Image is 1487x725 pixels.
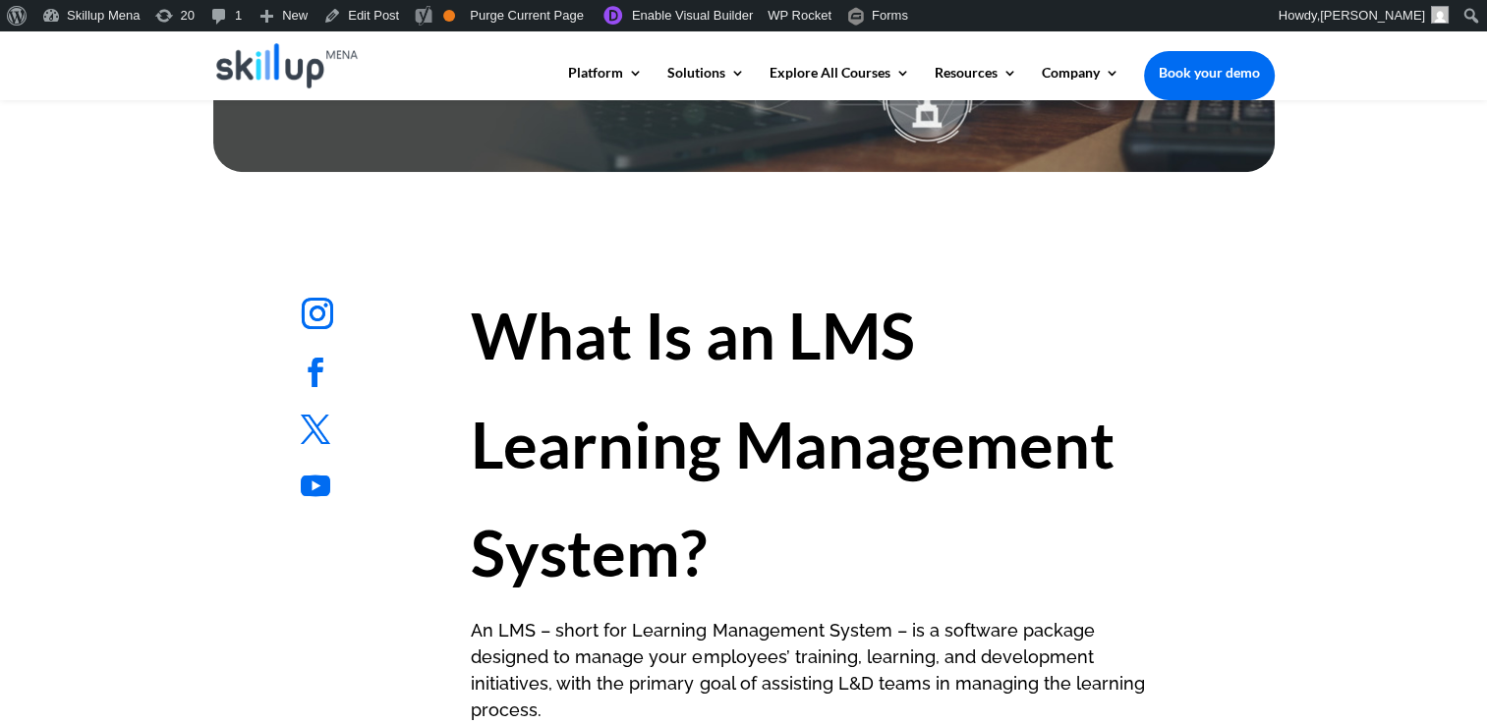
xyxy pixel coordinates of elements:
[286,457,345,516] a: Follow on Youtube
[667,66,745,99] a: Solutions
[1389,631,1487,725] iframe: Chat Widget
[286,343,345,402] a: Follow on Facebook
[568,66,643,99] a: Platform
[286,282,349,345] a: Follow on Instagram
[1320,8,1425,23] span: [PERSON_NAME]
[443,10,455,22] div: OK
[216,43,359,88] img: Skillup Mena
[770,66,910,99] a: Explore All Courses
[286,400,345,459] a: Follow on X
[1144,51,1275,94] a: Book your demo
[1042,66,1119,99] a: Company
[471,297,1114,590] strong: What Is an LMS Learning Management System?
[935,66,1017,99] a: Resources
